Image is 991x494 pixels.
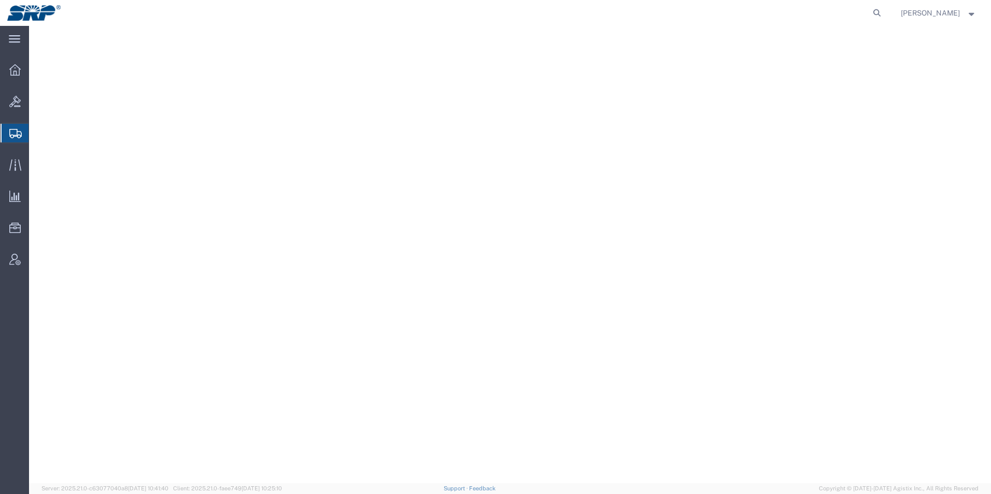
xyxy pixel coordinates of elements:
[173,485,282,491] span: Client: 2025.21.0-faee749
[819,484,979,493] span: Copyright © [DATE]-[DATE] Agistix Inc., All Rights Reserved
[29,26,991,483] iframe: FS Legacy Container
[901,7,960,19] span: Ed Simmons
[900,7,977,19] button: [PERSON_NAME]
[469,485,495,491] a: Feedback
[128,485,168,491] span: [DATE] 10:41:40
[444,485,470,491] a: Support
[41,485,168,491] span: Server: 2025.21.0-c63077040a8
[242,485,282,491] span: [DATE] 10:25:10
[7,5,61,21] img: logo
